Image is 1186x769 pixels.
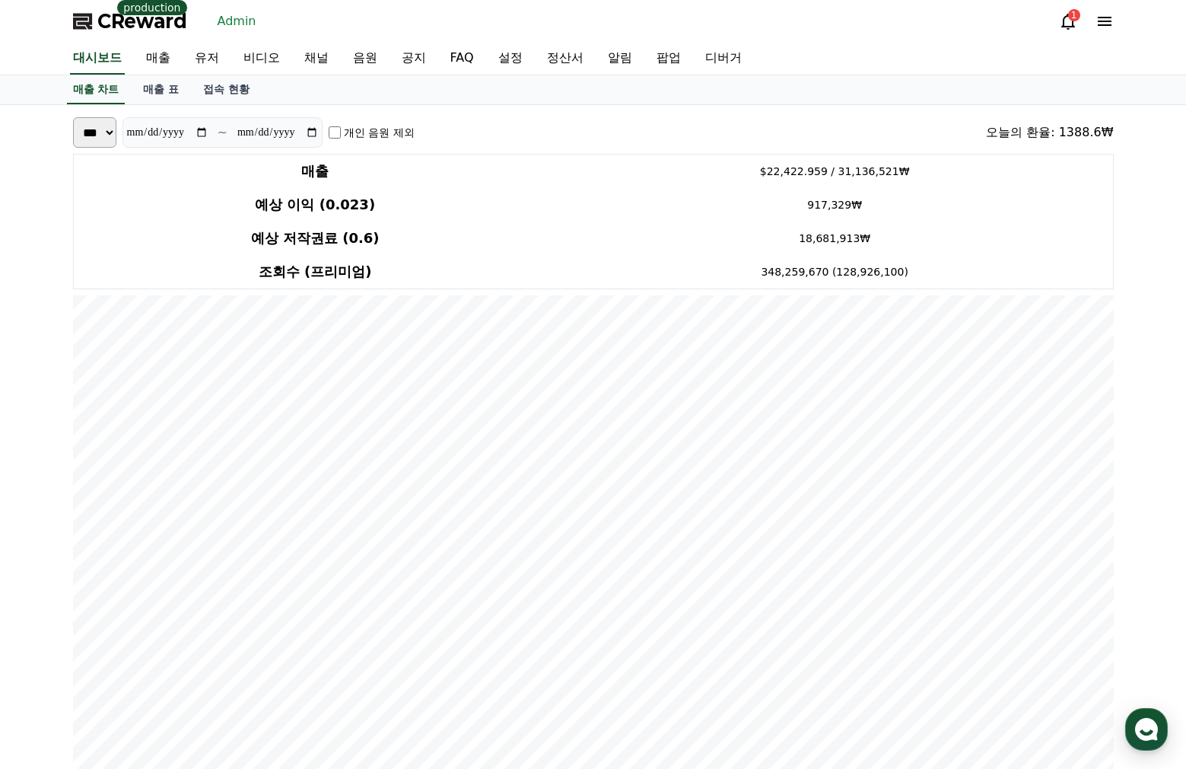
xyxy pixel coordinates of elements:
h4: 예상 이익 (0.023) [80,194,551,215]
a: 홈 [5,483,100,521]
span: 홈 [48,506,57,518]
a: 설정 [196,483,292,521]
span: 설정 [235,506,253,518]
span: 대화 [139,506,157,519]
a: 채널 [292,43,341,75]
label: 개인 음원 제외 [344,125,415,140]
td: 348,259,670 (128,926,100) [557,255,1113,289]
a: 비디오 [231,43,292,75]
td: 917,329₩ [557,188,1113,222]
a: 알림 [596,43,644,75]
a: 1 [1059,12,1077,30]
a: 대화 [100,483,196,521]
h4: 예상 저작권료 (0.6) [80,228,551,249]
a: 유저 [183,43,231,75]
a: 접속 현황 [191,75,262,104]
a: 공지 [390,43,438,75]
a: 정산서 [535,43,596,75]
a: 설정 [486,43,535,75]
p: ~ [218,123,227,142]
td: $22,422.959 / 31,136,521₩ [557,155,1113,189]
h4: 조회수 (프리미엄) [80,261,551,282]
a: 대시보드 [70,43,125,75]
div: 오늘의 환율: 1388.6₩ [986,123,1113,142]
span: CReward [97,9,187,34]
a: 매출 [134,43,183,75]
a: 음원 [341,43,390,75]
a: CReward [73,9,187,34]
a: 매출 차트 [67,75,126,104]
a: 매출 표 [131,75,191,104]
a: Admin [211,9,262,34]
h4: 매출 [80,161,551,182]
div: 1 [1068,9,1080,21]
a: FAQ [438,43,486,75]
td: 18,681,913₩ [557,222,1113,255]
a: 디버거 [693,43,754,75]
a: 팝업 [644,43,693,75]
